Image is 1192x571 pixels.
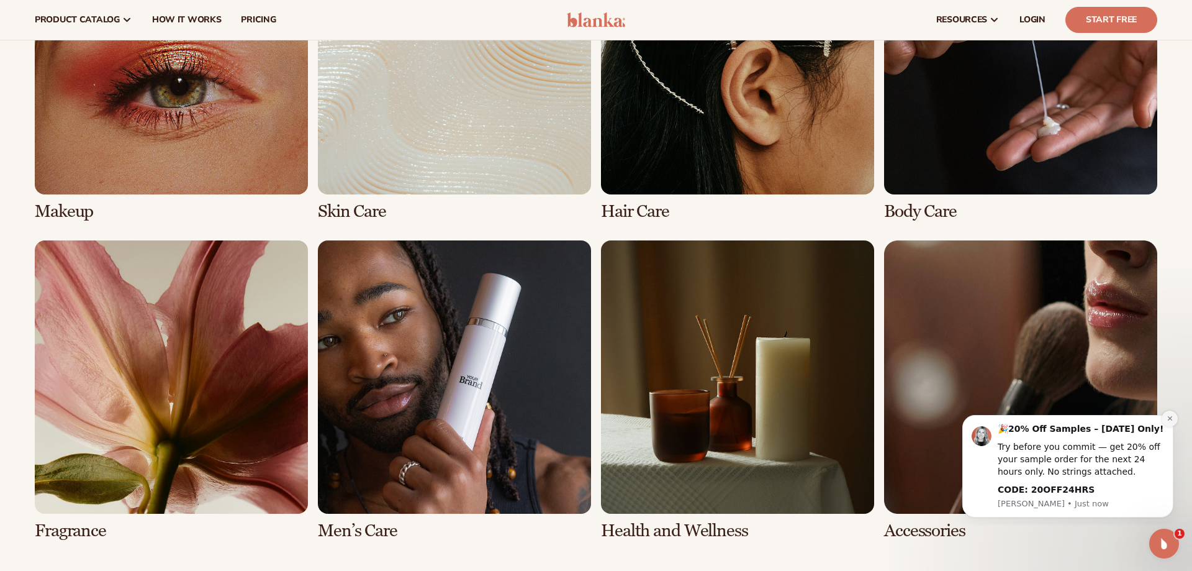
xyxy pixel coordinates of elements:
div: 7 / 8 [601,240,874,541]
div: Message content [54,19,220,93]
b: CODE: 20OFF24HRS [54,81,151,91]
h3: Body Care [884,202,1157,221]
div: Try before you commit — get 20% off your sample order for the next 24 hours only. No strings atta... [54,37,220,74]
span: resources [936,15,987,25]
b: 20% Off Samples – [DATE] Only! [65,20,220,30]
img: Profile image for Lee [28,22,48,42]
div: 8 / 8 [884,240,1157,541]
div: 6 / 8 [318,240,591,541]
span: product catalog [35,15,120,25]
p: Message from Lee, sent Just now [54,94,220,106]
h3: Makeup [35,202,308,221]
span: How It Works [152,15,222,25]
iframe: Intercom live chat [1149,529,1179,559]
h3: Hair Care [601,202,874,221]
div: 🎉 [54,19,220,32]
div: message notification from Lee, Just now. 🎉 20% Off Samples – Today Only! Try before you commit — ... [19,11,230,114]
button: Dismiss notification [218,7,234,23]
span: 1 [1175,529,1185,539]
span: LOGIN [1019,15,1045,25]
img: logo [567,12,626,27]
h3: Skin Care [318,202,591,221]
iframe: Intercom notifications message [944,404,1192,525]
span: pricing [241,15,276,25]
div: 5 / 8 [35,240,308,541]
a: Start Free [1065,7,1157,33]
